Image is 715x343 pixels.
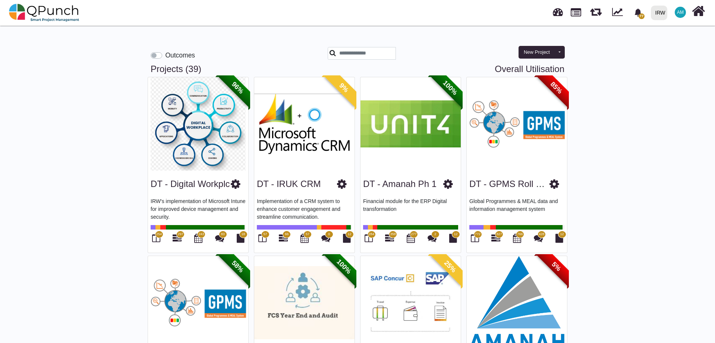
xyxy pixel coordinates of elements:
[257,179,321,189] a: DT - IRUK CRM
[217,67,258,109] span: 96%
[631,6,645,19] div: Notification
[194,234,202,243] i: Calendar
[306,232,309,237] span: 57
[471,234,479,243] i: Board
[648,0,670,25] a: IRW
[151,64,564,75] h3: Projects (39)
[152,234,160,243] i: Board
[9,1,79,24] img: qpunch-sp.fa6292f.png
[198,232,204,237] span: 243
[215,234,224,243] i: Punch Discussions
[217,246,258,287] span: 58%
[491,234,500,243] i: Gantt
[536,246,577,287] span: 5%
[407,234,415,243] i: Calendar
[670,0,690,24] a: AM
[347,232,351,237] span: 12
[469,179,549,190] h3: DT - GPMS Roll out
[434,232,436,237] span: 2
[519,46,555,59] button: New Project
[677,10,684,15] span: AM
[428,234,437,243] i: Punch Discussions
[571,5,581,16] span: Projects
[385,234,394,243] i: Gantt
[497,232,502,237] span: 827
[495,64,564,75] a: Overall Utilisation
[429,67,471,109] span: 100%
[411,232,416,237] span: 277
[258,234,267,243] i: Board
[221,232,225,237] span: 83
[390,232,396,237] span: 358
[608,0,630,25] div: Dynamic Report
[536,67,577,109] span: 85%
[279,234,288,243] i: Gantt
[328,232,330,237] span: 0
[363,179,437,189] a: DT - Amanah Ph 1
[634,9,642,16] svg: bell fill
[454,232,457,237] span: 12
[257,197,352,220] p: Implementation of a CRM system to enhance customer engagement and streamline communication.
[655,6,665,19] div: IRW
[321,234,330,243] i: Punch Discussions
[491,237,500,243] a: 827
[178,232,183,237] span: 297
[237,234,245,243] i: Document Library
[363,197,458,220] p: Financial module for the ERP Digital transformation
[241,232,245,237] span: 18
[156,232,162,237] span: 254
[323,67,365,109] span: 9%
[173,237,182,243] a: 297
[517,232,523,237] span: 766
[165,50,195,60] label: Outcomes
[539,232,544,237] span: 428
[365,234,373,243] i: Board
[151,197,246,220] p: IRW's implementation of Microsoft Intune for improved device management and security.
[590,4,602,16] span: Releases
[285,232,289,237] span: 66
[151,179,230,189] a: DT - Digital Workplc
[323,246,365,287] span: 100%
[555,234,563,243] i: Document Library
[692,4,705,18] i: Home
[449,234,457,243] i: Document Library
[534,234,543,243] i: Punch Discussions
[263,232,267,237] span: 57
[429,246,471,287] span: 25%
[369,232,374,237] span: 284
[475,232,481,237] span: 772
[300,234,309,243] i: Calendar
[385,237,394,243] a: 358
[279,237,288,243] a: 66
[513,234,521,243] i: Calendar
[469,179,550,189] a: DT - GPMS Roll out
[469,197,564,220] p: Global Programmes & MEAL data and information management system
[343,234,351,243] i: Document Library
[560,232,564,237] span: 12
[675,7,686,18] span: Asad Malik
[173,234,182,243] i: Gantt
[553,4,563,16] span: Dashboard
[639,13,645,19] span: 77
[630,0,648,24] a: bell fill77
